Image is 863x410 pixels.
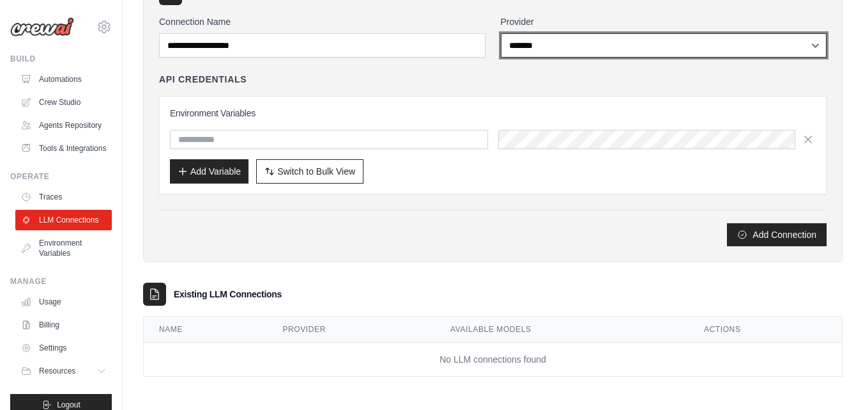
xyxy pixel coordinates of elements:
[727,223,827,246] button: Add Connection
[267,317,435,343] th: Provider
[159,15,485,28] label: Connection Name
[174,288,282,301] h3: Existing LLM Connections
[10,54,112,64] div: Build
[57,400,80,410] span: Logout
[15,92,112,113] a: Crew Studio
[435,317,689,343] th: Available Models
[15,315,112,335] a: Billing
[144,317,267,343] th: Name
[15,361,112,381] button: Resources
[256,159,363,184] button: Switch to Bulk View
[144,343,842,377] td: No LLM connections found
[15,187,112,207] a: Traces
[170,159,248,184] button: Add Variable
[10,17,74,36] img: Logo
[10,171,112,182] div: Operate
[10,276,112,287] div: Manage
[15,69,112,90] a: Automations
[15,292,112,312] a: Usage
[501,15,827,28] label: Provider
[39,366,75,376] span: Resources
[170,107,816,120] h3: Environment Variables
[15,233,112,264] a: Environment Variables
[159,73,247,86] h4: API Credentials
[689,317,842,343] th: Actions
[15,138,112,159] a: Tools & Integrations
[15,338,112,358] a: Settings
[15,115,112,136] a: Agents Repository
[277,165,355,178] span: Switch to Bulk View
[15,210,112,230] a: LLM Connections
